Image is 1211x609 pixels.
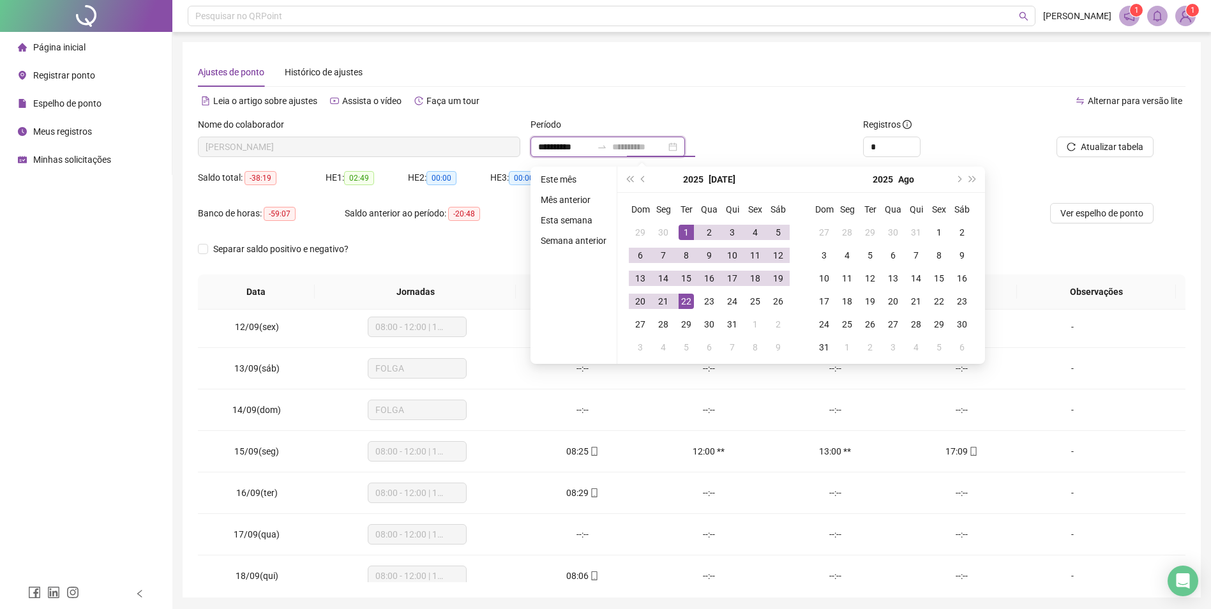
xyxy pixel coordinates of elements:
[721,290,744,313] td: 2025-07-24
[375,483,459,502] span: 08:00 - 12:00 | 13:00 - 17:00
[721,267,744,290] td: 2025-07-17
[656,294,671,309] div: 21
[652,221,675,244] td: 2025-06-30
[882,290,905,313] td: 2025-08-20
[536,233,612,248] li: Semana anterior
[816,294,832,309] div: 17
[656,403,762,417] div: --:--
[1035,444,1110,458] div: -
[589,488,599,497] span: mobile
[1035,320,1110,334] div: -
[448,207,480,221] span: -20:48
[839,294,855,309] div: 18
[629,198,652,221] th: Dom
[908,294,924,309] div: 21
[928,198,951,221] th: Sex
[767,221,790,244] td: 2025-07-05
[882,267,905,290] td: 2025-08-13
[771,271,786,286] div: 19
[375,400,459,419] span: FOLGA
[1176,6,1195,26] img: 92265
[744,221,767,244] td: 2025-07-04
[836,313,859,336] td: 2025-08-25
[859,221,882,244] td: 2025-07-29
[863,117,912,132] span: Registros
[725,248,740,263] div: 10
[908,527,1014,541] div: --:--
[954,248,970,263] div: 9
[652,198,675,221] th: Seg
[629,267,652,290] td: 2025-07-13
[885,340,901,355] div: 3
[675,267,698,290] td: 2025-07-15
[1027,285,1166,299] span: Observações
[264,207,296,221] span: -59:07
[633,271,648,286] div: 13
[702,248,717,263] div: 9
[721,198,744,221] th: Qui
[1152,10,1163,22] span: bell
[771,340,786,355] div: 9
[198,67,264,77] span: Ajustes de ponto
[232,405,281,415] span: 14/09(dom)
[882,336,905,359] td: 2025-09-03
[198,170,326,185] div: Saldo total:
[675,290,698,313] td: 2025-07-22
[208,242,354,256] span: Separar saldo positivo e negativo?
[905,221,928,244] td: 2025-07-31
[928,336,951,359] td: 2025-09-05
[656,340,671,355] div: 4
[885,225,901,240] div: 30
[702,340,717,355] div: 6
[656,248,671,263] div: 7
[951,336,974,359] td: 2025-09-06
[18,99,27,108] span: file
[698,313,721,336] td: 2025-07-30
[862,225,878,240] div: 29
[782,527,888,541] div: --:--
[905,244,928,267] td: 2025-08-07
[1081,140,1143,154] span: Atualizar tabela
[589,447,599,456] span: mobile
[198,206,345,221] div: Banco de horas:
[816,248,832,263] div: 3
[816,271,832,286] div: 10
[633,317,648,332] div: 27
[928,267,951,290] td: 2025-08-15
[908,317,924,332] div: 28
[597,142,607,152] span: swap-right
[1017,274,1176,310] th: Observações
[18,127,27,136] span: clock-circle
[744,244,767,267] td: 2025-07-11
[414,96,423,105] span: history
[767,198,790,221] th: Sáb
[675,313,698,336] td: 2025-07-29
[951,198,974,221] th: Sáb
[816,225,832,240] div: 27
[597,142,607,152] span: to
[375,566,459,585] span: 08:00 - 12:00 | 13:00 - 17:00
[1043,9,1111,23] span: [PERSON_NAME]
[675,198,698,221] th: Ter
[236,488,278,498] span: 16/09(ter)
[315,274,516,310] th: Jornadas
[721,244,744,267] td: 2025-07-10
[244,171,276,185] span: -38:19
[198,274,315,310] th: Data
[1076,96,1085,105] span: swap
[679,225,694,240] div: 1
[652,336,675,359] td: 2025-08-04
[816,340,832,355] div: 31
[629,336,652,359] td: 2025-08-03
[908,486,1014,500] div: --:--
[426,171,456,185] span: 00:00
[529,320,635,334] div: 07:57
[1088,96,1182,106] span: Alternar para versão lite
[748,271,763,286] div: 18
[836,290,859,313] td: 2025-08-18
[426,96,479,106] span: Faça um tour
[968,447,978,456] span: mobile
[1035,403,1110,417] div: -
[885,248,901,263] div: 6
[836,336,859,359] td: 2025-09-01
